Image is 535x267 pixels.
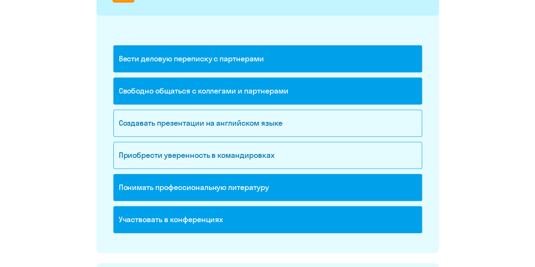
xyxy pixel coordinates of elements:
[113,45,422,72] div: Вести деловую переписку с партнерами
[113,77,422,105] div: Свободно общаться с коллегами и партнерами
[113,142,422,169] div: Приобрести уверенность в командировках
[113,206,422,233] div: Участвовать в конференциях
[113,110,422,137] div: Создавать презентации на английском языке
[113,174,422,201] div: Понимать профессиональную литературу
